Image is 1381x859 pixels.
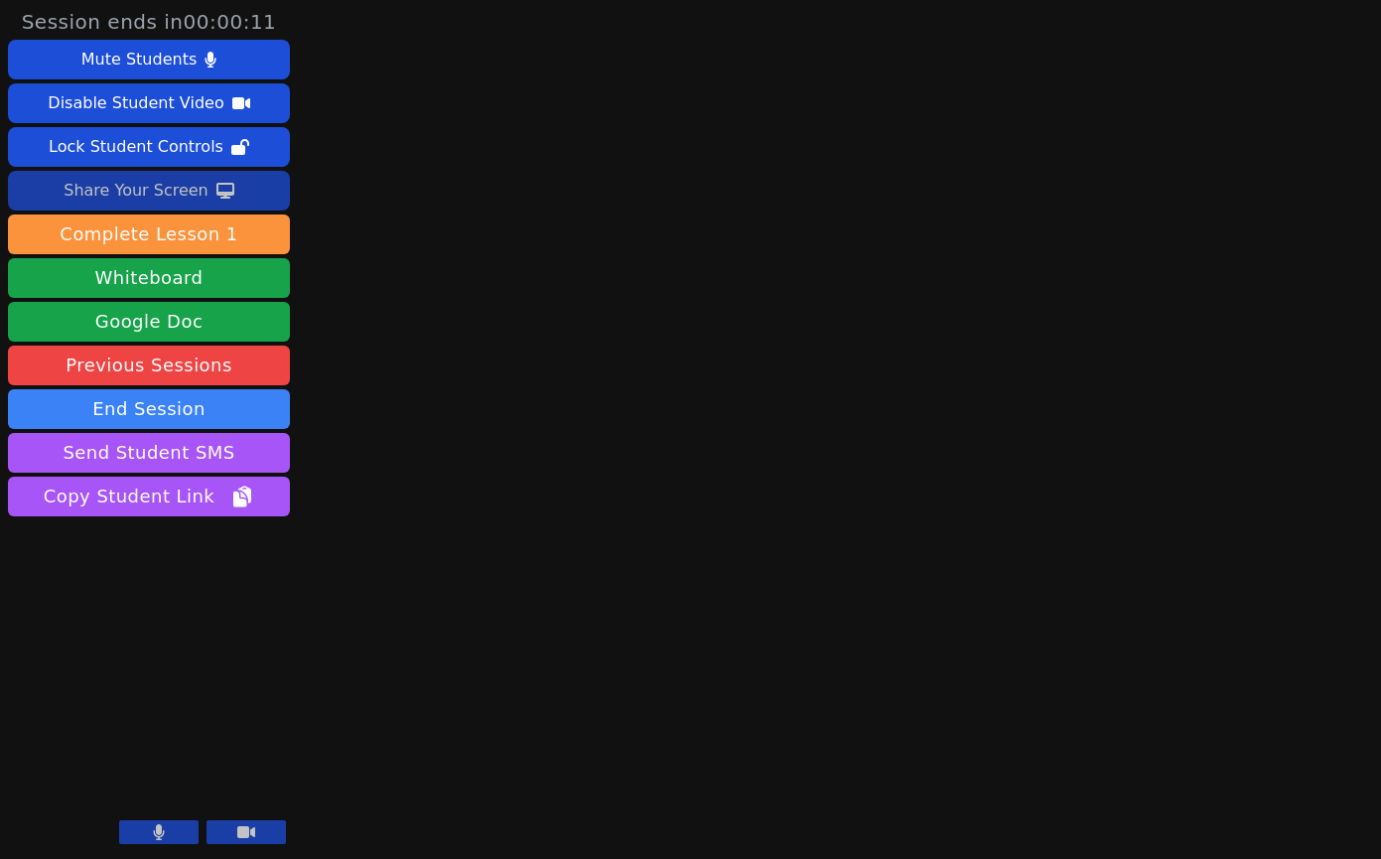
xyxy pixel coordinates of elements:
button: Mute Students [8,40,290,79]
a: Google Doc [8,302,290,342]
button: Complete Lesson 1 [8,215,290,254]
button: End Session [8,389,290,429]
div: Disable Student Video [48,87,223,119]
div: Share Your Screen [64,175,208,207]
a: Previous Sessions [8,346,290,385]
button: Whiteboard [8,258,290,298]
button: Disable Student Video [8,83,290,123]
div: Mute Students [81,44,197,75]
button: Lock Student Controls [8,127,290,167]
time: 00:00:11 [184,10,277,34]
span: Copy Student Link [44,483,254,510]
button: Send Student SMS [8,433,290,473]
div: Lock Student Controls [49,131,223,163]
span: Session ends in [22,8,277,36]
button: Copy Student Link [8,477,290,516]
button: Share Your Screen [8,171,290,211]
